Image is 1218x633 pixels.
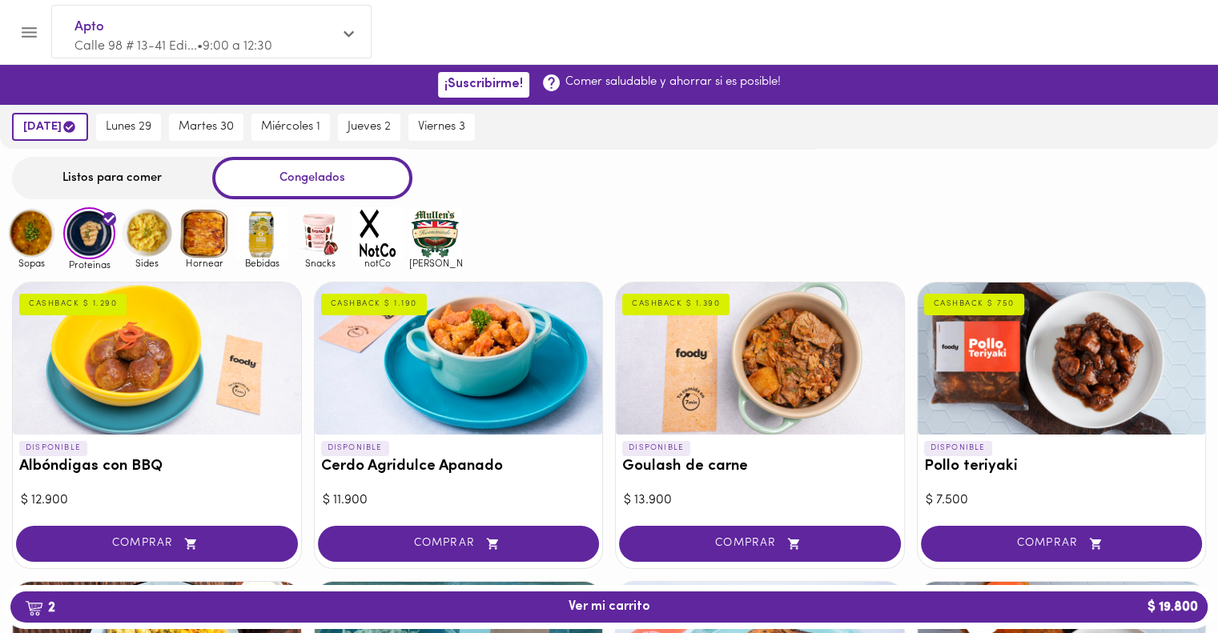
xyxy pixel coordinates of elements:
button: COMPRAR [921,526,1203,562]
div: Pollo teriyaki [918,282,1206,435]
div: Goulash de carne [616,282,904,435]
span: Proteinas [63,259,115,270]
span: Snacks [294,258,346,268]
img: mullens [409,207,461,259]
p: DISPONIBLE [622,441,690,455]
button: ¡Suscribirme! [438,72,529,97]
span: COMPRAR [338,537,580,551]
img: Hornear [179,207,231,259]
span: [PERSON_NAME] [409,258,461,268]
iframe: Messagebird Livechat Widget [1125,540,1202,617]
span: [DATE] [23,119,77,134]
span: jueves 2 [348,120,391,134]
img: Sides [121,207,173,259]
div: Congelados [212,157,412,199]
span: ¡Suscribirme! [444,77,523,92]
button: martes 30 [169,114,243,141]
div: Albóndigas con BBQ [13,282,301,435]
span: martes 30 [179,120,234,134]
span: Apto [74,17,332,38]
span: miércoles 1 [261,120,320,134]
button: COMPRAR [16,526,298,562]
button: viernes 3 [408,114,475,141]
div: CASHBACK $ 1.390 [622,294,730,314]
button: COMPRAR [619,526,901,562]
button: [DATE] [12,113,88,141]
button: Menu [10,13,49,52]
button: lunes 29 [96,114,161,141]
img: Snacks [294,207,346,259]
div: $ 11.900 [323,491,595,510]
div: $ 13.900 [624,491,896,510]
span: COMPRAR [36,537,278,551]
button: miércoles 1 [251,114,330,141]
img: cart.png [25,600,43,616]
div: $ 7.500 [926,491,1198,510]
p: DISPONIBLE [924,441,992,455]
div: CASHBACK $ 750 [924,294,1024,314]
p: DISPONIBLE [19,441,87,455]
div: $ 12.900 [21,491,293,510]
img: Sopas [6,207,58,259]
h3: Albóndigas con BBQ [19,459,295,475]
span: Bebidas [236,258,288,268]
button: 2Ver mi carrito$ 19.800 [10,591,1208,623]
span: lunes 29 [106,120,151,134]
div: CASHBACK $ 1.290 [19,294,127,314]
span: Ver mi carrito [569,599,650,615]
h3: Cerdo Agridulce Apanado [321,459,597,475]
span: Hornear [179,258,231,268]
div: Cerdo Agridulce Apanado [315,282,603,435]
span: notCo [352,258,404,268]
button: COMPRAR [318,526,600,562]
div: Listos para comer [12,157,212,199]
span: Calle 98 # 13-41 Edi... • 9:00 a 12:30 [74,40,272,53]
div: CASHBACK $ 1.190 [321,294,427,314]
p: DISPONIBLE [321,441,389,455]
img: notCo [352,207,404,259]
button: jueves 2 [338,114,400,141]
span: Sopas [6,258,58,268]
span: Sides [121,258,173,268]
span: viernes 3 [418,120,465,134]
span: COMPRAR [639,537,881,551]
p: Comer saludable y ahorrar si es posible! [565,74,781,90]
b: 2 [15,597,65,618]
h3: Goulash de carne [622,459,898,475]
h3: Pollo teriyaki [924,459,1200,475]
img: Proteinas [63,207,115,259]
img: Bebidas [236,207,288,259]
span: COMPRAR [941,537,1183,551]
